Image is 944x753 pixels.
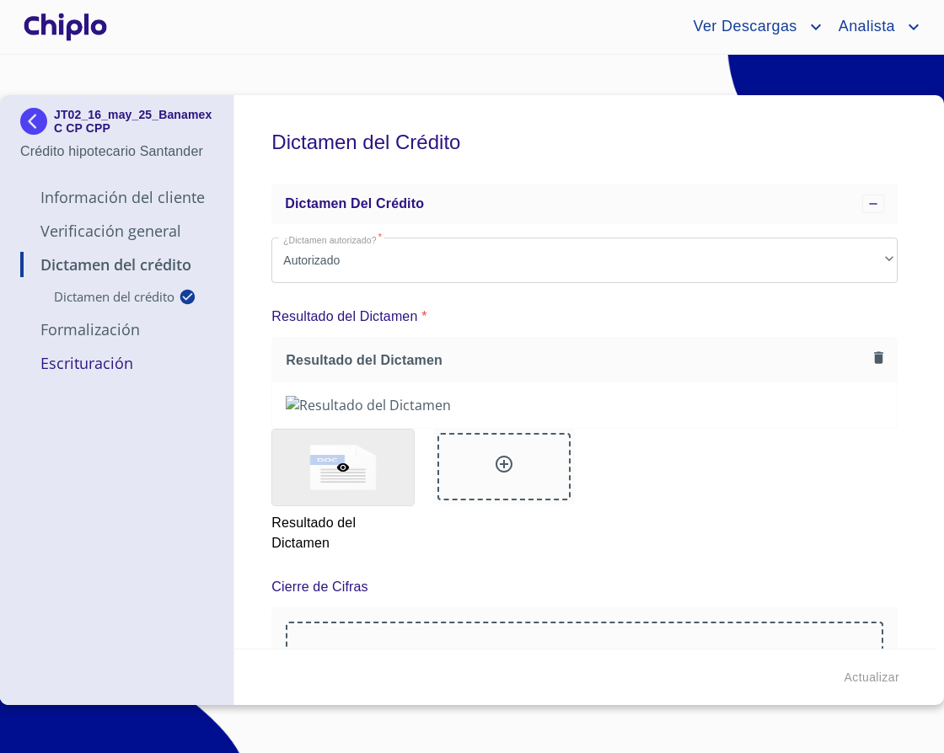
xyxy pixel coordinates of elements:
p: Crédito hipotecario Santander [20,142,213,162]
p: Formalización [20,319,213,339]
p: Verificación General [20,221,213,241]
p: Cierre de Cifras [271,577,367,597]
span: Ver Descargas [680,13,805,40]
p: Escrituración [20,353,213,373]
img: Resultado del Dictamen [286,396,883,414]
button: Actualizar [838,662,906,693]
p: Resultado del Dictamen [271,307,417,327]
p: Dictamen del Crédito [20,254,213,275]
img: Docupass spot blue [20,108,54,135]
p: Resultado del Dictamen [271,506,413,553]
button: account of current user [826,13,924,40]
p: Dictamen del crédito [20,288,179,305]
div: JT02_16_may_25_Banamex C CP CPP [20,108,213,142]
button: account of current user [680,13,825,40]
span: Analista [826,13,904,40]
span: Dictamen del crédito [285,196,424,211]
span: Resultado del Dictamen [286,351,867,369]
h5: Dictamen del Crédito [271,108,898,177]
p: Información del Cliente [20,187,213,207]
span: Actualizar [845,667,899,688]
p: JT02_16_may_25_Banamex C CP CPP [54,108,213,135]
div: Dictamen del crédito [271,184,898,224]
div: Autorizado [271,238,898,283]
